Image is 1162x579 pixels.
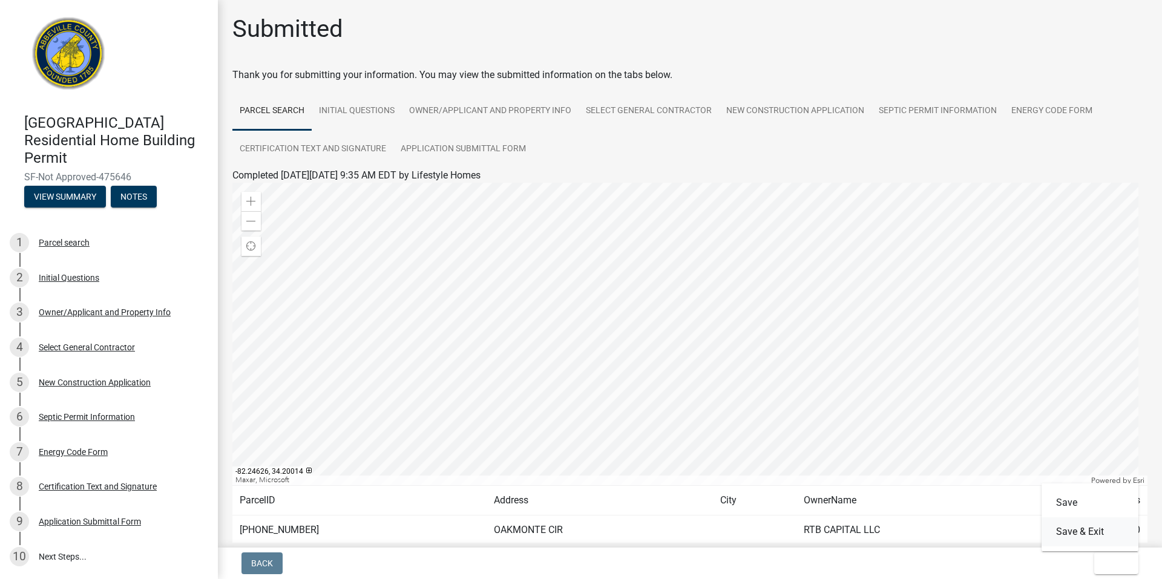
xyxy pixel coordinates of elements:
[312,92,402,131] a: Initial Questions
[232,476,1088,485] div: Maxar, Microsoft
[39,378,151,387] div: New Construction Application
[10,547,29,566] div: 10
[1088,476,1147,485] div: Powered by
[241,192,261,211] div: Zoom in
[402,92,579,131] a: Owner/Applicant and Property Info
[10,373,29,392] div: 5
[796,515,1042,545] td: RTB CAPITAL LLC
[39,448,108,456] div: Energy Code Form
[24,114,208,166] h4: [GEOGRAPHIC_DATA] Residential Home Building Permit
[1042,483,1138,551] div: Exit
[10,233,29,252] div: 1
[241,552,283,574] button: Back
[39,413,135,421] div: Septic Permit Information
[1004,92,1100,131] a: Energy Code Form
[232,130,393,169] a: Certification Text and Signature
[24,171,194,183] span: SF-Not Approved-475646
[24,186,106,208] button: View Summary
[1094,552,1138,574] button: Exit
[111,193,157,203] wm-modal-confirm: Notes
[10,303,29,322] div: 3
[24,193,106,203] wm-modal-confirm: Summary
[796,486,1042,515] td: OwnerName
[251,558,273,568] span: Back
[241,237,261,256] div: Find my location
[39,482,157,491] div: Certification Text and Signature
[232,92,312,131] a: Parcel search
[241,211,261,231] div: Zoom out
[393,130,533,169] a: Application Submittal Form
[10,442,29,462] div: 7
[111,186,157,208] button: Notes
[1133,476,1144,485] a: Esri
[232,169,481,181] span: Completed [DATE][DATE] 9:35 AM EDT by Lifestyle Homes
[39,308,171,316] div: Owner/Applicant and Property Info
[871,92,1004,131] a: Septic Permit Information
[232,15,343,44] h1: Submitted
[10,338,29,357] div: 4
[232,486,487,515] td: ParcelID
[1042,517,1138,546] button: Save & Exit
[719,92,871,131] a: New Construction Application
[39,238,90,247] div: Parcel search
[713,486,796,515] td: City
[579,92,719,131] a: Select General Contractor
[232,515,487,545] td: [PHONE_NUMBER]
[1104,558,1121,568] span: Exit
[487,486,713,515] td: Address
[39,343,135,352] div: Select General Contractor
[10,512,29,531] div: 9
[232,68,1147,82] div: Thank you for submitting your information. You may view the submitted information on the tabs below.
[487,515,713,545] td: OAKMONTE CIR
[10,407,29,427] div: 6
[39,517,141,526] div: Application Submittal Form
[1042,488,1138,517] button: Save
[39,273,99,282] div: Initial Questions
[10,268,29,287] div: 2
[10,477,29,496] div: 8
[24,13,113,102] img: Abbeville County, South Carolina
